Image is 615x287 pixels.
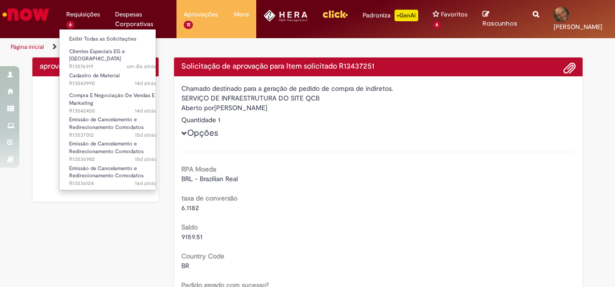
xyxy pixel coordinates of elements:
[1,5,51,24] img: ServiceNow
[59,71,166,88] a: Aberto R13543990 : Cadastro de Material
[69,116,144,131] span: Emissão de Cancelamento e Redirecionamento Comodatos
[66,10,100,19] span: Requisições
[181,93,576,103] div: SERVIÇO DE INFRAESTRUTURA DO SITE QCB
[395,10,418,21] p: +GenAi
[181,223,198,231] b: Saldo
[135,156,156,163] span: 15d atrás
[7,38,403,56] ul: Trilhas de página
[483,10,519,28] a: Rascunhos
[322,7,348,21] img: click_logo_yellow_360x200.png
[181,232,203,241] span: 9159.51
[135,131,156,139] time: 15/09/2025 16:54:45
[69,107,156,115] span: R13542450
[135,180,156,187] span: 16d atrás
[59,34,166,44] a: Exibir Todas as Solicitações
[181,103,576,115] div: [PERSON_NAME]
[135,80,156,87] time: 17/09/2025 14:33:35
[59,29,156,190] ul: Requisições
[59,139,166,159] a: Aberto R13536982 : Emissão de Cancelamento e Redirecionamento Comodatos
[40,62,151,71] h4: aprovado
[181,62,576,71] h4: Solicitação de aprovação para Item solicitado R13437251
[181,194,237,202] b: taxa de conversão
[59,90,166,111] a: Aberto R13542450 : Compra E Negociação De Vendas E Marketing
[69,72,119,79] span: Cadastro de Material
[69,165,144,180] span: Emissão de Cancelamento e Redirecionamento Comodatos
[69,48,125,63] span: Clientes Especiais EG e [GEOGRAPHIC_DATA]
[554,23,602,31] span: [PERSON_NAME]
[127,63,156,70] time: 29/09/2025 11:45:51
[181,203,199,212] span: 6.1182
[69,180,156,187] span: R13536124
[11,43,44,51] a: Página inicial
[59,115,166,135] a: Aberto R13537012 : Emissão de Cancelamento e Redirecionamento Comodatos
[234,10,249,19] span: More
[135,180,156,187] time: 15/09/2025 14:32:51
[441,10,468,19] span: Favoritos
[433,21,441,29] span: 6
[66,21,74,29] span: 6
[115,10,169,29] span: Despesas Corporativas
[181,84,576,93] div: Chamado destinado para a geração de pedido de compra de indiretos.
[184,21,193,29] span: 12
[135,131,156,139] span: 15d atrás
[184,10,218,19] span: Aprovações
[135,107,156,115] span: 14d atrás
[127,63,156,70] span: um dia atrás
[181,252,224,260] b: Country Code
[59,163,166,184] a: Aberto R13536124 : Emissão de Cancelamento e Redirecionamento Comodatos
[363,10,418,21] div: Padroniza
[264,10,307,22] img: HeraLogo.png
[69,131,156,139] span: R13537012
[181,261,189,270] span: BR
[181,165,216,173] b: RPA Moeda
[181,103,214,113] label: Aberto por
[181,115,576,125] div: Quantidade 1
[135,107,156,115] time: 17/09/2025 09:47:44
[59,46,166,67] a: Aberto R13576319 : Clientes Especiais EG e AS
[135,156,156,163] time: 15/09/2025 16:49:56
[483,19,517,28] span: Rascunhos
[181,174,238,183] span: BRL - Brazilian Real
[135,80,156,87] span: 14d atrás
[69,140,144,155] span: Emissão de Cancelamento e Redirecionamento Comodatos
[69,80,156,87] span: R13543990
[69,92,155,107] span: Compra E Negociação De Vendas E Marketing
[69,63,156,71] span: R13576319
[40,84,151,195] img: sucesso_1.gif
[69,156,156,163] span: R13536982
